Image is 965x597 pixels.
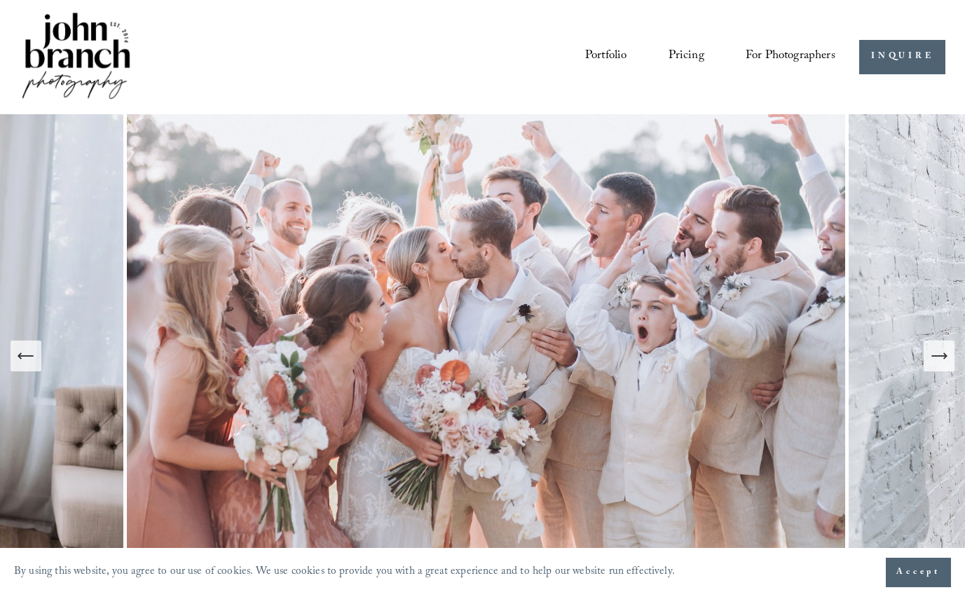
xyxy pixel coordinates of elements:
[669,44,704,70] a: Pricing
[746,45,835,69] span: For Photographers
[14,562,675,584] p: By using this website, you agree to our use of cookies. We use cookies to provide you with a grea...
[859,40,945,74] a: INQUIRE
[896,565,940,579] span: Accept
[746,44,835,70] a: folder dropdown
[886,558,951,587] button: Accept
[11,341,41,371] button: Previous Slide
[20,10,133,104] img: John Branch IV Photography
[585,44,627,70] a: Portfolio
[924,341,954,371] button: Next Slide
